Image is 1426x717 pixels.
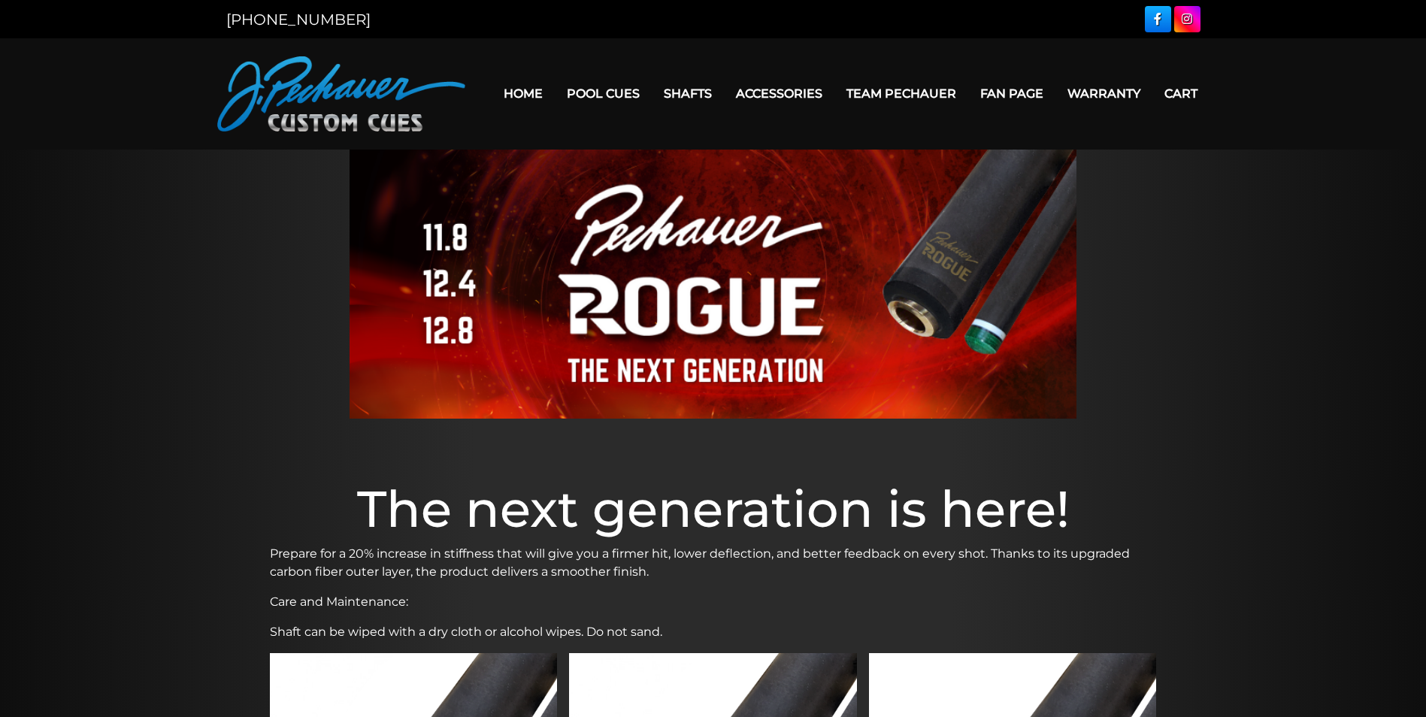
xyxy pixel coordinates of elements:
a: Cart [1152,74,1210,113]
h1: The next generation is here! [270,479,1157,539]
p: Care and Maintenance: [270,593,1157,611]
a: Team Pechauer [834,74,968,113]
img: Pechauer Custom Cues [217,56,465,132]
p: Prepare for a 20% increase in stiffness that will give you a firmer hit, lower deflection, and be... [270,545,1157,581]
a: Accessories [724,74,834,113]
a: Warranty [1055,74,1152,113]
a: Fan Page [968,74,1055,113]
a: Shafts [652,74,724,113]
a: Home [492,74,555,113]
a: Pool Cues [555,74,652,113]
p: Shaft can be wiped with a dry cloth or alcohol wipes. Do not sand. [270,623,1157,641]
a: [PHONE_NUMBER] [226,11,371,29]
